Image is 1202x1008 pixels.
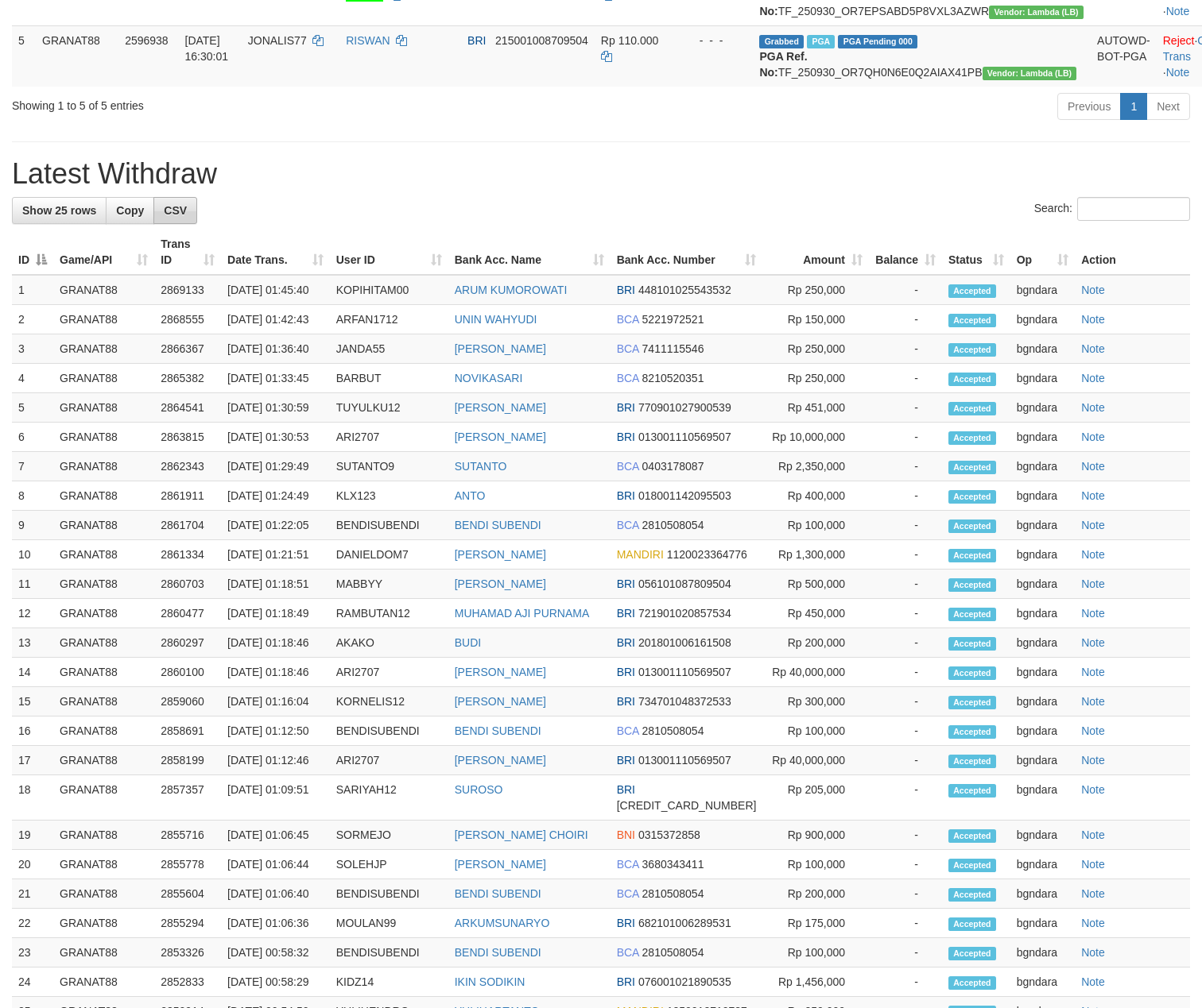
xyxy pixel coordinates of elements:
[1081,342,1105,355] a: Note
[753,25,1091,87] td: TF_250930_OR7QH0N6E0Q2AIAX41PB
[642,342,704,355] span: Copy 7411115546 to clipboard
[1010,821,1075,850] td: bgndara
[330,909,448,938] td: MOULAN99
[617,636,635,649] span: BRI
[455,887,541,900] a: BENDI SUBENDI
[12,393,53,423] td: 5
[762,716,869,746] td: Rp 100,000
[838,35,917,48] span: PGA Pending
[948,755,996,768] span: Accepted
[455,489,486,502] a: ANTO
[617,284,635,296] span: BRI
[154,305,221,334] td: 2868555
[762,540,869,570] td: Rp 1,300,000
[869,967,942,997] td: -
[762,628,869,658] td: Rp 200,000
[330,599,448,628] td: RAMBUTAN12
[638,917,731,929] span: Copy 682101006289531 to clipboard
[1081,695,1105,708] a: Note
[869,879,942,909] td: -
[642,460,704,473] span: Copy 0403178087 to clipboard
[638,975,731,988] span: Copy 076001021890535 to clipboard
[221,305,330,334] td: [DATE] 01:42:43
[455,917,550,929] a: ARKUMSUNARYO
[455,577,546,590] a: [PERSON_NAME]
[989,6,1084,19] span: Vendor URL: https://dashboard.q2checkout.com/secure
[12,158,1190,190] h1: Latest Withdraw
[12,197,107,224] a: Show 25 rows
[617,975,635,988] span: BRI
[330,540,448,570] td: DANIELDOM7
[154,334,221,364] td: 2866367
[869,716,942,746] td: -
[330,334,448,364] td: JANDA55
[617,946,639,959] span: BCA
[1081,372,1105,384] a: Note
[638,828,700,841] span: Copy 0315372858 to clipboard
[1081,284,1105,296] a: Note
[948,343,996,357] span: Accepted
[330,275,448,305] td: KOPIHITAM00
[948,402,996,415] span: Accepted
[617,695,635,708] span: BRI
[455,946,541,959] a: BENDI SUBENDI
[638,489,731,502] span: Copy 018001142095503 to clipboard
[617,828,635,841] span: BNI
[330,658,448,687] td: ARI2707
[1120,93,1147,120] a: 1
[762,938,869,967] td: Rp 100,000
[948,637,996,651] span: Accepted
[1010,275,1075,305] td: bgndara
[330,481,448,511] td: KLX123
[1081,754,1105,767] a: Note
[330,452,448,481] td: SUTANTO9
[617,917,635,929] span: BRI
[455,519,541,531] a: BENDI SUBENDI
[12,230,53,275] th: ID: activate to sort column descending
[53,423,154,452] td: GRANAT88
[185,34,229,63] span: [DATE] 16:30:01
[617,783,635,796] span: BRI
[330,775,448,821] td: SARIYAH12
[869,570,942,599] td: -
[1166,5,1190,17] a: Note
[762,570,869,599] td: Rp 500,000
[221,393,330,423] td: [DATE] 01:30:59
[1081,401,1105,414] a: Note
[869,334,942,364] td: -
[330,305,448,334] td: ARFAN1712
[762,423,869,452] td: Rp 10,000,000
[455,724,541,737] a: BENDI SUBENDI
[869,423,942,452] td: -
[762,364,869,393] td: Rp 250,000
[330,746,448,775] td: ARI2707
[948,888,996,902] span: Accepted
[807,35,835,48] span: Marked by bgndany
[1010,599,1075,628] td: bgndara
[762,230,869,275] th: Amount: activate to sort column ascending
[638,636,731,649] span: Copy 201801006161508 to clipboard
[948,784,996,798] span: Accepted
[221,334,330,364] td: [DATE] 01:36:40
[869,687,942,716] td: -
[869,746,942,775] td: -
[1081,887,1105,900] a: Note
[467,34,486,47] span: BRI
[667,548,747,561] span: Copy 1120023364776 to clipboard
[221,230,330,275] th: Date Trans.: activate to sort column ascending
[948,696,996,709] span: Accepted
[948,666,996,680] span: Accepted
[617,607,635,620] span: BRI
[617,666,635,678] span: BRI
[53,393,154,423] td: GRANAT88
[346,34,390,47] a: RISWAN
[1081,519,1105,531] a: Note
[1010,334,1075,364] td: bgndara
[12,334,53,364] td: 3
[617,313,639,326] span: BCA
[455,342,546,355] a: [PERSON_NAME]
[762,511,869,540] td: Rp 100,000
[762,850,869,879] td: Rp 100,000
[1081,946,1105,959] a: Note
[869,393,942,423] td: -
